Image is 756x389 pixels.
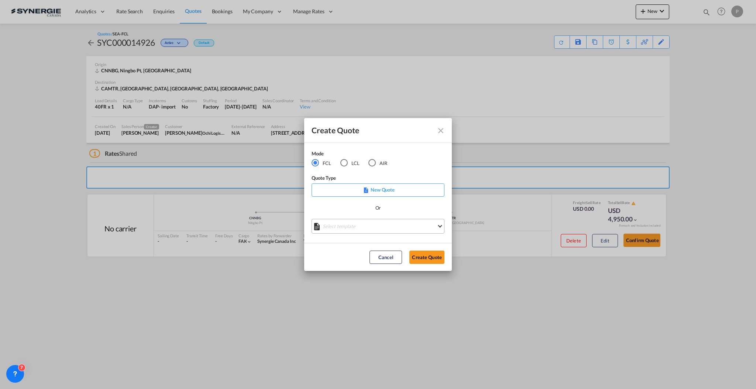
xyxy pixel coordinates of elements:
md-icon: Close dialog [436,126,445,135]
button: Close dialog [433,123,447,137]
div: Create Quote [312,125,431,135]
div: Or [375,204,381,211]
button: Create Quote [409,251,444,264]
md-dialog: Create QuoteModeFCL LCLAIR ... [304,118,452,271]
md-radio-button: LCL [340,159,360,167]
md-radio-button: AIR [368,159,387,167]
md-select: Select template [312,219,444,234]
div: New Quote [312,183,444,197]
p: New Quote [314,186,442,193]
button: Cancel [370,251,402,264]
div: Mode [312,150,396,159]
div: Quote Type [312,174,444,183]
md-radio-button: FCL [312,159,331,167]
